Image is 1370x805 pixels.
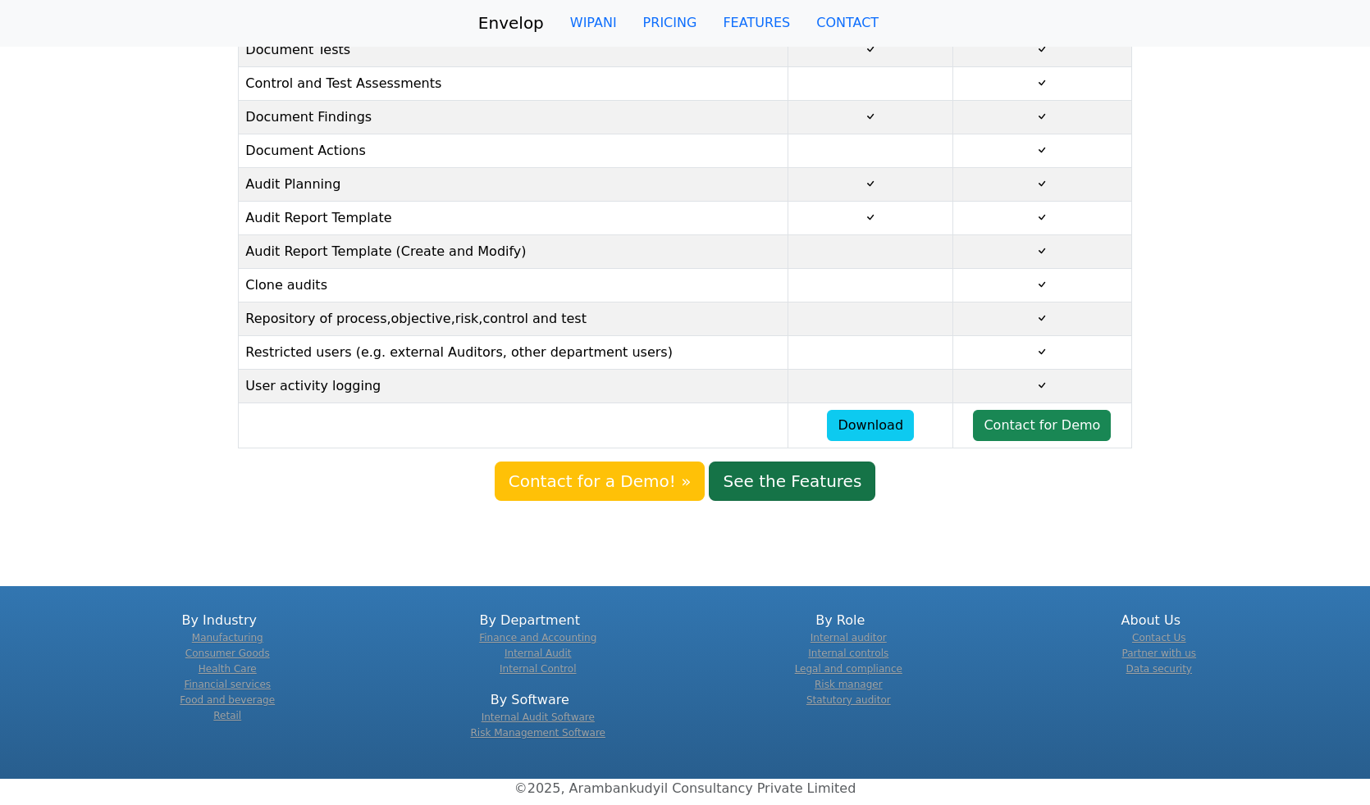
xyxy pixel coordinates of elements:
[973,410,1111,441] a: Contact for Demo
[239,101,788,134] td: Document Findings
[239,235,788,269] td: Audit Report Template (Create and Modify)
[795,663,902,675] a: Legal and compliance
[239,370,788,403] td: User activity logging
[213,710,241,721] a: Retail
[803,7,892,39] a: CONTACT
[239,336,788,370] td: Restricted users (e.g. external Auditors, other department users)
[385,690,676,741] div: By Software
[192,632,263,644] a: Manufacturing
[239,302,788,336] td: Repository of process,objective,risk,control and test
[1121,648,1196,659] a: Partner with us
[239,269,788,302] td: Clone audits
[239,67,788,101] td: Control and Test Assessments
[478,7,544,39] a: Envelop
[500,663,576,675] a: Internal Control
[239,168,788,202] td: Audit Planning
[184,679,271,690] a: Financial services
[505,648,572,659] a: Internal Audit
[630,7,710,39] a: PRICING
[1126,663,1192,675] a: Data security
[199,663,257,675] a: Health Care
[815,679,883,690] a: Risk manager
[385,611,676,677] div: By Department
[180,694,275,706] a: Food and beverage
[482,712,595,723] a: Internal Audit Software
[695,611,986,708] div: By Role
[1132,632,1186,644] a: Contact Us
[827,410,914,441] a: Download
[709,462,875,501] a: See the Features
[808,648,888,659] a: Internal controls
[495,462,706,501] a: Contact for a Demo! »
[557,7,630,39] a: WIPANI
[239,34,788,67] td: Document Tests
[239,202,788,235] td: Audit Report Template
[710,7,803,39] a: FEATURES
[185,648,270,659] a: Consumer Goods
[806,694,891,706] a: Statutory auditor
[1006,611,1297,677] div: About Us
[239,134,788,168] td: Document Actions
[471,727,605,739] a: Risk Management Software
[811,632,887,644] a: Internal auditor
[479,632,596,644] a: Finance and Accounting
[74,611,365,724] div: By Industry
